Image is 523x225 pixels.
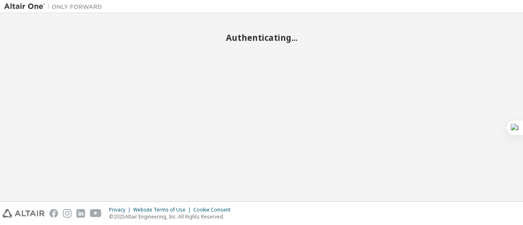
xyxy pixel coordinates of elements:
[4,2,106,11] img: Altair One
[109,213,235,220] p: © 2025 Altair Engineering, Inc. All Rights Reserved.
[193,207,235,213] div: Cookie Consent
[4,32,519,43] h2: Authenticating...
[2,209,45,218] img: altair_logo.svg
[63,209,72,218] img: instagram.svg
[109,207,133,213] div: Privacy
[76,209,85,218] img: linkedin.svg
[90,209,102,218] img: youtube.svg
[133,207,193,213] div: Website Terms of Use
[49,209,58,218] img: facebook.svg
